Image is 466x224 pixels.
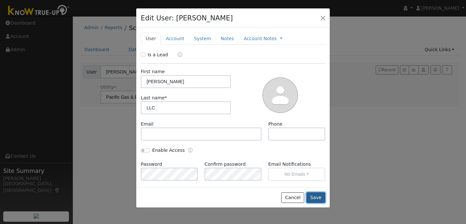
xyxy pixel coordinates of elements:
a: User [141,33,161,45]
button: Save [306,192,325,203]
label: First name [141,68,165,75]
a: Account [161,33,189,45]
a: Enable Access [188,147,193,154]
span: Required [165,95,167,100]
label: Confirm password [205,161,246,168]
label: Email [141,121,153,128]
a: Lead [173,51,182,59]
label: Is a Lead [148,51,168,58]
h4: Edit User: [PERSON_NAME] [141,13,233,23]
label: Password [141,161,162,168]
label: Email Notifications [268,161,325,168]
a: Account Notes [244,35,277,42]
label: Enable Access [152,147,185,154]
button: Cancel [281,192,304,203]
label: Phone [268,121,283,128]
a: System [189,33,216,45]
label: Last name [141,95,167,101]
input: Is a Lead [141,52,145,57]
a: Notes [216,33,239,45]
